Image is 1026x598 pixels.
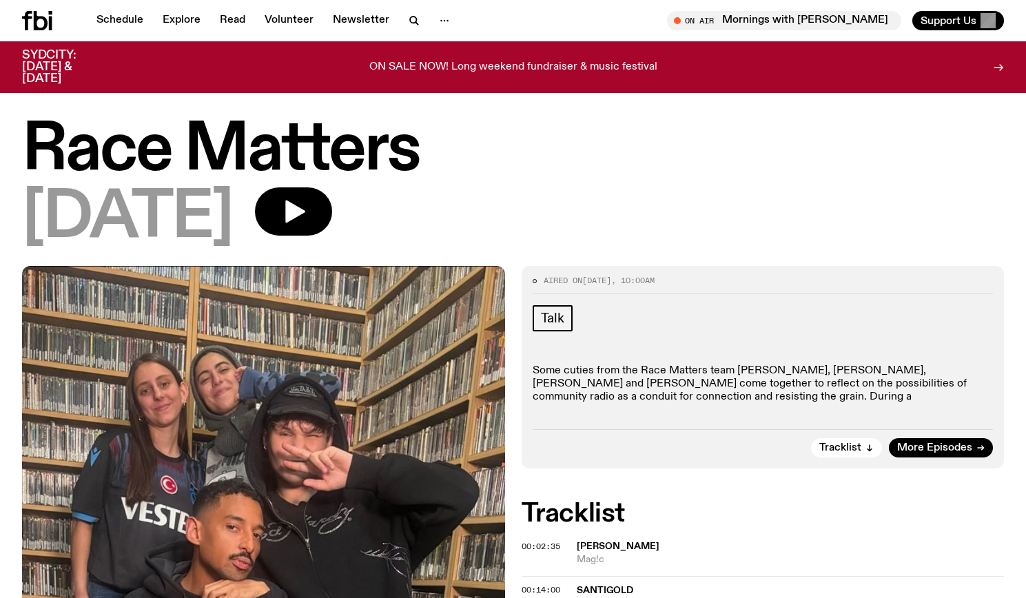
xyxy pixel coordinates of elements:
[22,120,1004,182] h1: Race Matters
[522,502,1005,526] h2: Tracklist
[369,61,657,74] p: ON SALE NOW! Long weekend fundraiser & music festival
[22,50,110,85] h3: SYDCITY: [DATE] & [DATE]
[522,586,560,594] button: 00:14:00
[522,543,560,550] button: 00:02:35
[667,11,901,30] button: On AirMornings with [PERSON_NAME] / booked and busy
[811,438,882,457] button: Tracklist
[88,11,152,30] a: Schedule
[533,364,994,404] p: Some cuties from the Race Matters team [PERSON_NAME], [PERSON_NAME], [PERSON_NAME] and [PERSON_NA...
[577,542,659,551] span: [PERSON_NAME]
[325,11,398,30] a: Newsletter
[22,187,233,249] span: [DATE]
[154,11,209,30] a: Explore
[522,541,560,552] span: 00:02:35
[912,11,1004,30] button: Support Us
[819,443,861,453] span: Tracklist
[522,584,560,595] span: 00:14:00
[577,553,1005,566] span: Mag!c
[921,14,976,27] span: Support Us
[577,586,633,595] span: Santigold
[533,305,573,331] a: Talk
[611,275,655,286] span: , 10:00am
[544,275,582,286] span: Aired on
[541,311,564,326] span: Talk
[582,275,611,286] span: [DATE]
[897,443,972,453] span: More Episodes
[212,11,254,30] a: Read
[889,438,993,457] a: More Episodes
[256,11,322,30] a: Volunteer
